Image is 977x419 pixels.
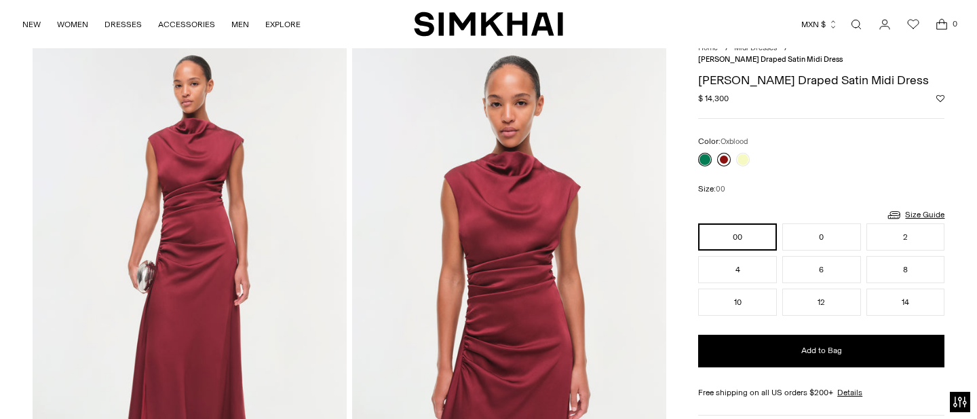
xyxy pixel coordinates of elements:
a: MEN [231,10,249,39]
span: 0 [949,18,961,30]
a: Go to the account page [871,11,898,38]
button: 00 [698,223,777,251]
h1: [PERSON_NAME] Draped Satin Midi Dress [698,74,944,86]
button: 8 [866,256,945,283]
button: 4 [698,256,777,283]
button: 10 [698,289,777,316]
a: Open cart modal [928,11,955,38]
div: / [784,43,788,54]
label: Size: [698,183,725,196]
a: Details [837,386,862,399]
span: [PERSON_NAME] Draped Satin Midi Dress [698,55,843,64]
button: Add to Wishlist [936,94,944,103]
span: 00 [716,185,725,194]
nav: breadcrumbs [698,43,944,65]
button: 14 [866,289,945,316]
label: Color: [698,135,748,148]
button: 0 [782,223,861,251]
div: Free shipping on all US orders $200+ [698,386,944,399]
button: MXN $ [801,10,838,39]
a: Wishlist [900,11,927,38]
a: EXPLORE [265,10,301,39]
button: 2 [866,223,945,251]
a: ACCESSORIES [158,10,215,39]
div: / [725,43,729,54]
button: 12 [782,289,861,316]
a: Open search modal [843,11,870,38]
a: WOMEN [57,10,88,39]
a: Size Guide [886,206,944,223]
a: DRESSES [104,10,142,39]
a: NEW [22,10,41,39]
span: Add to Bag [801,345,842,357]
a: SIMKHAI [414,11,563,37]
button: Add to Bag [698,335,944,367]
button: 6 [782,256,861,283]
span: $ 14,300 [698,92,729,105]
span: Oxblood [721,137,748,146]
